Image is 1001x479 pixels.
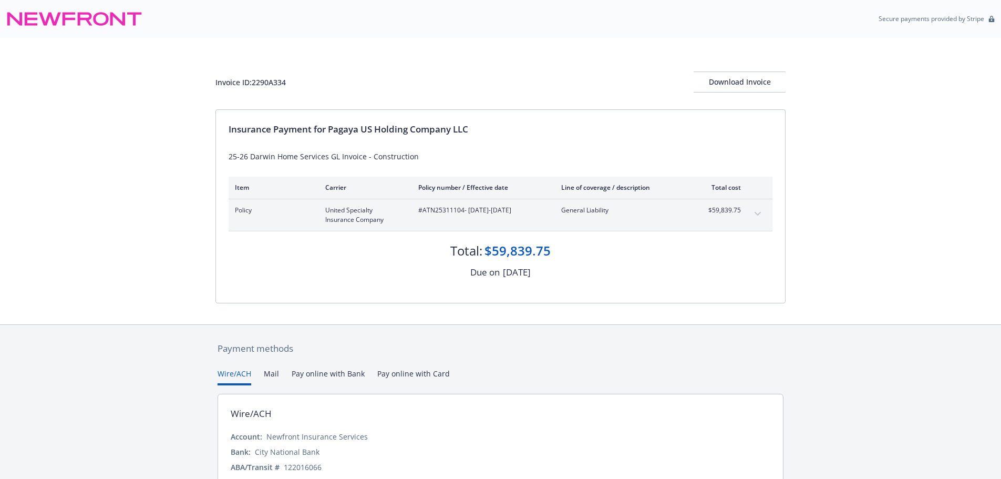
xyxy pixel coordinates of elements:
div: Newfront Insurance Services [266,431,368,442]
span: United Specialty Insurance Company [325,206,401,225]
span: General Liability [561,206,685,215]
span: Policy [235,206,308,215]
div: 122016066 [284,462,322,473]
p: Secure payments provided by Stripe [879,14,984,23]
div: Carrier [325,183,401,192]
div: Due on [470,266,500,279]
div: Policy number / Effective date [418,183,544,192]
span: $59,839.75 [701,206,741,215]
button: Wire/ACH [218,368,251,385]
div: Total: [450,242,482,260]
div: 25-26 Darwin Home Services GL Invoice - Construction [229,151,772,162]
button: expand content [749,206,766,222]
button: Download Invoice [694,72,786,93]
div: Line of coverage / description [561,183,685,192]
div: Payment methods [218,342,783,355]
div: Account: [231,431,262,442]
button: Mail [264,368,279,385]
div: Invoice ID: 2290A334 [215,77,286,88]
div: Bank: [231,446,251,457]
div: Item [235,183,308,192]
div: Total cost [701,183,741,192]
button: Pay online with Bank [292,368,365,385]
div: ABA/Transit # [231,462,280,473]
div: Wire/ACH [231,407,272,421]
div: PolicyUnited Specialty Insurance Company#ATN25311104- [DATE]-[DATE]General Liability$59,839.75exp... [229,199,772,231]
button: Pay online with Card [377,368,450,385]
div: Insurance Payment for Pagaya US Holding Company LLC [229,123,772,136]
div: $59,839.75 [484,242,551,260]
div: [DATE] [503,266,531,279]
div: Download Invoice [694,72,786,92]
span: #ATN25311104 - [DATE]-[DATE] [418,206,544,215]
div: City National Bank [255,446,319,457]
